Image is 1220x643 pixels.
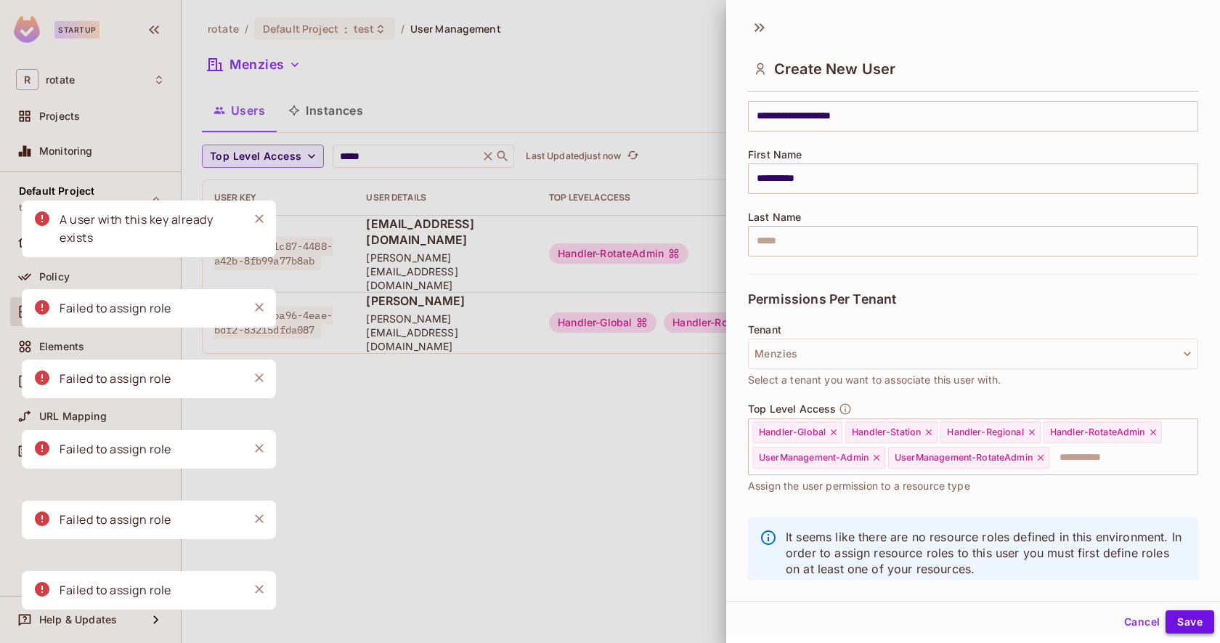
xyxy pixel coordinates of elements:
[759,452,869,464] span: UserManagement-Admin
[1044,421,1162,443] div: Handler-RotateAdmin
[60,211,237,247] div: A user with this key already exists
[60,370,171,388] div: Failed to assign role
[60,511,171,529] div: Failed to assign role
[852,426,921,438] span: Handler-Station
[248,208,270,230] button: Close
[748,403,836,415] span: Top Level Access
[748,211,801,223] span: Last Name
[248,367,270,389] button: Close
[748,339,1198,369] button: Menzies
[940,421,1040,443] div: Handler-Regional
[786,529,1187,577] p: It seems like there are no resource roles defined in this environment. In order to assign resourc...
[748,324,781,336] span: Tenant
[748,149,802,161] span: First Name
[888,447,1049,469] div: UserManagement-RotateAdmin
[248,437,270,459] button: Close
[1050,426,1145,438] span: Handler-RotateAdmin
[752,447,885,469] div: UserManagement-Admin
[1118,610,1166,634] button: Cancel
[60,299,171,318] div: Failed to assign role
[60,581,171,599] div: Failed to assign role
[748,478,970,494] span: Assign the user permission to a resource type
[774,60,895,78] span: Create New User
[748,292,896,307] span: Permissions Per Tenant
[895,452,1033,464] span: UserManagement-RotateAdmin
[1190,445,1193,448] button: Open
[759,426,826,438] span: Handler-Global
[248,508,270,530] button: Close
[248,578,270,600] button: Close
[748,372,1001,388] span: Select a tenant you want to associate this user with.
[947,426,1023,438] span: Handler-Regional
[60,440,171,458] div: Failed to assign role
[845,421,938,443] div: Handler-Station
[248,296,270,318] button: Close
[752,421,842,443] div: Handler-Global
[1166,610,1214,634] button: Save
